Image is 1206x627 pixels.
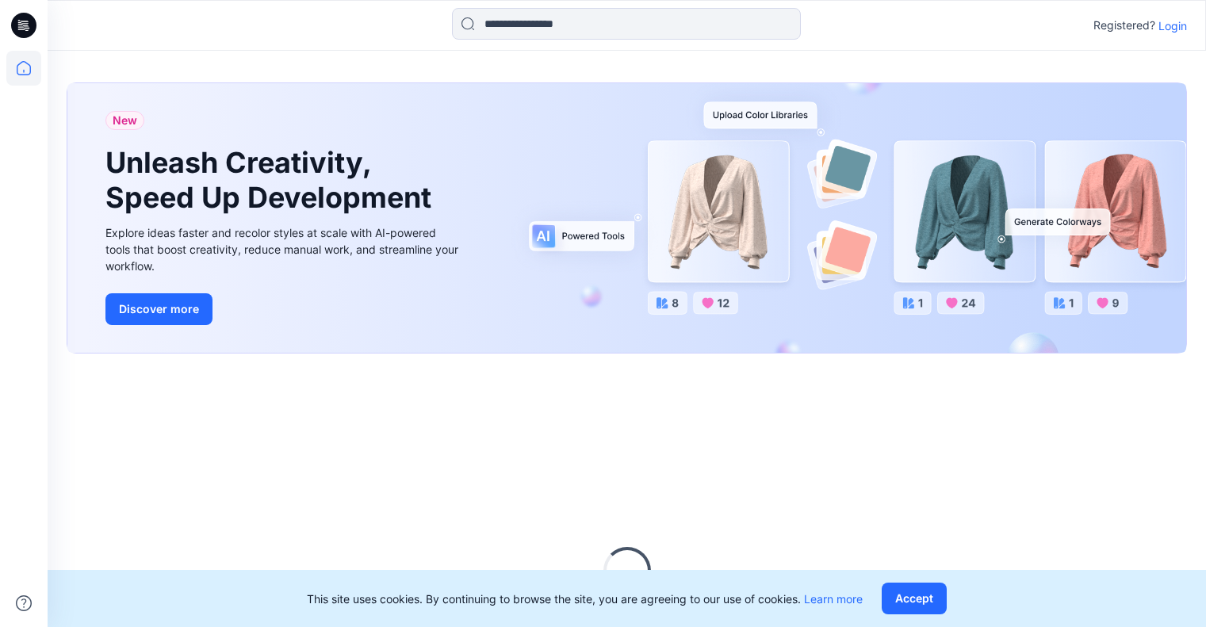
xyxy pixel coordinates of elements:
h1: Unleash Creativity, Speed Up Development [105,146,438,214]
a: Discover more [105,293,462,325]
p: Login [1158,17,1187,34]
a: Learn more [804,592,863,606]
button: Accept [882,583,947,614]
p: This site uses cookies. By continuing to browse the site, you are agreeing to our use of cookies. [307,591,863,607]
span: New [113,111,137,130]
p: Registered? [1093,16,1155,35]
div: Explore ideas faster and recolor styles at scale with AI-powered tools that boost creativity, red... [105,224,462,274]
button: Discover more [105,293,212,325]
